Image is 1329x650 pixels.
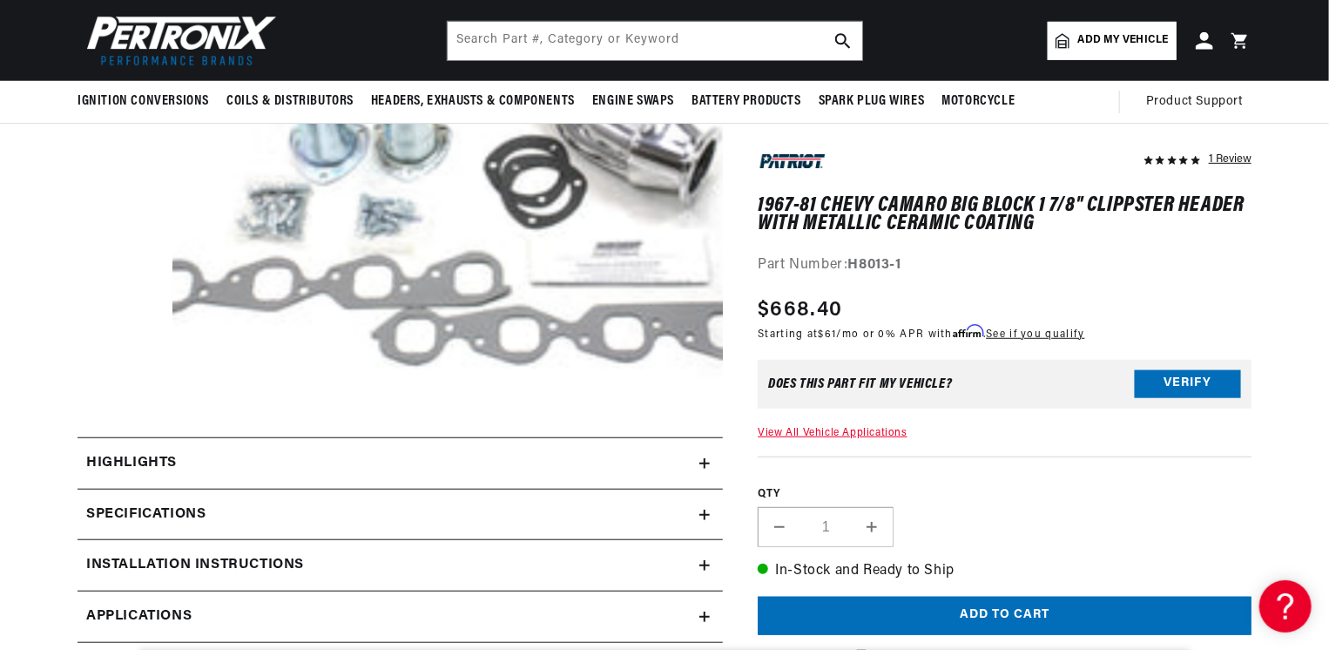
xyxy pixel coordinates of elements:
[933,81,1023,122] summary: Motorcycle
[78,81,218,122] summary: Ignition Conversions
[758,326,1084,342] p: Starting at /mo or 0% APR with .
[758,254,1251,277] div: Part Number:
[1209,148,1251,169] div: 1 Review
[218,81,362,122] summary: Coils & Distributors
[1048,22,1177,60] a: Add my vehicle
[86,606,192,628] span: Applications
[819,329,837,340] span: $61
[758,428,907,438] a: View All Vehicle Applications
[819,92,925,111] span: Spark Plug Wires
[810,81,934,122] summary: Spark Plug Wires
[78,592,723,643] a: Applications
[848,258,901,272] strong: H8013-1
[1146,92,1243,112] span: Product Support
[758,560,1251,583] p: In-Stock and Ready to Ship
[226,92,354,111] span: Coils & Distributors
[758,295,842,326] span: $668.40
[768,377,952,391] div: Does This part fit My vehicle?
[584,81,683,122] summary: Engine Swaps
[78,92,209,111] span: Ignition Conversions
[86,452,177,475] h2: Highlights
[448,22,862,60] input: Search Part #, Category or Keyword
[1078,32,1169,49] span: Add my vehicle
[86,504,206,526] h2: Specifications
[824,22,862,60] button: search button
[1135,370,1241,398] button: Verify
[86,554,304,577] h2: Installation instructions
[691,92,801,111] span: Battery Products
[683,81,810,122] summary: Battery Products
[78,10,278,71] img: Pertronix
[78,540,723,591] summary: Installation instructions
[758,597,1251,636] button: Add to cart
[78,438,723,489] summary: Highlights
[371,92,575,111] span: Headers, Exhausts & Components
[592,92,674,111] span: Engine Swaps
[362,81,584,122] summary: Headers, Exhausts & Components
[78,490,723,540] summary: Specifications
[1146,81,1251,123] summary: Product Support
[953,325,983,338] span: Affirm
[986,329,1084,340] a: See if you qualify - Learn more about Affirm Financing (opens in modal)
[758,487,1251,502] label: QTY
[941,92,1015,111] span: Motorcycle
[758,198,1251,234] h1: 1967-81 Chevy Camaro Big Block 1 7/8" Clippster Header with Metallic Ceramic Coating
